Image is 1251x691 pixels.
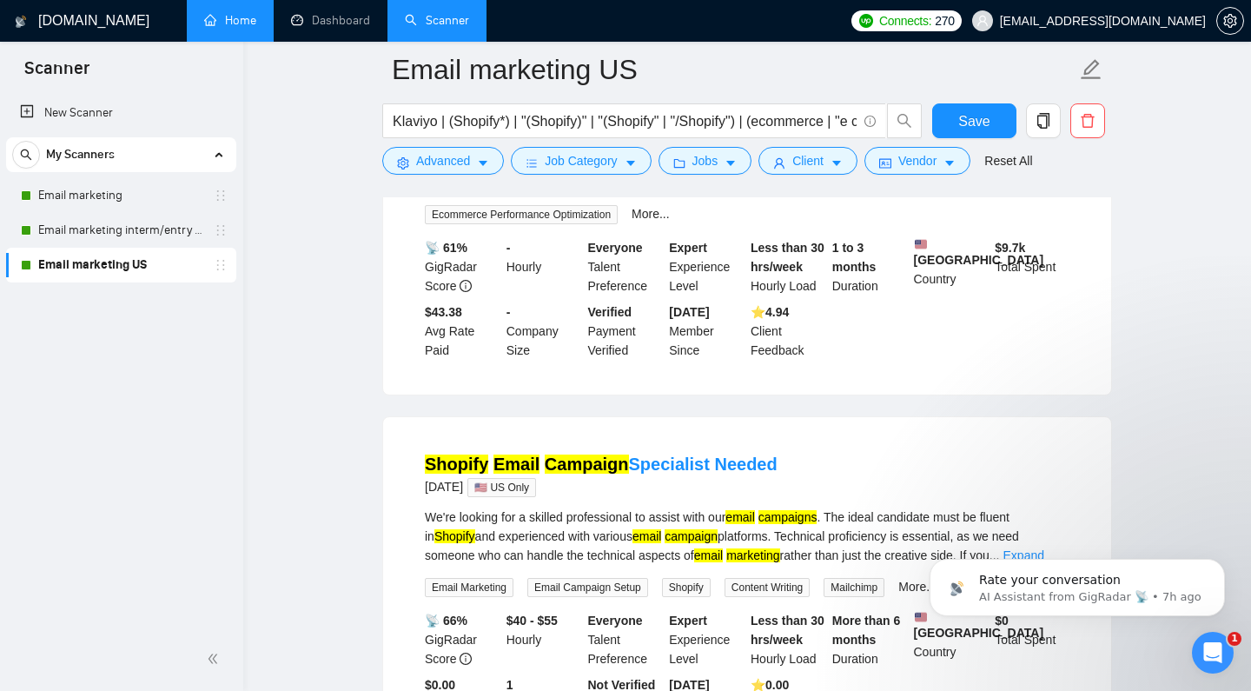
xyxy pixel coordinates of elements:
span: Advanced [416,151,470,170]
span: user [773,156,785,169]
li: New Scanner [6,96,236,130]
div: Hourly [503,238,585,296]
b: - [506,241,511,255]
b: Less than 30 hrs/week [751,614,824,647]
button: search [887,103,922,138]
span: copy [1027,113,1060,129]
b: [GEOGRAPHIC_DATA] [914,238,1044,267]
mark: Shopify [434,529,475,543]
button: search [12,141,40,169]
span: Connects: [879,11,931,30]
div: GigRadar Score [421,611,503,668]
div: Avg Rate Paid [421,302,503,360]
span: setting [1217,14,1243,28]
b: ⭐️ 4.94 [751,305,789,319]
a: More... [632,207,670,221]
mark: Campaign [545,455,629,474]
span: info-circle [460,280,472,292]
div: Member Since [665,302,747,360]
b: - [506,305,511,319]
span: Save [958,110,990,132]
span: Email Marketing [425,578,513,597]
button: Save [932,103,1016,138]
b: Expert [669,614,707,628]
span: Jobs [692,151,718,170]
a: Email marketing US [38,248,203,282]
span: Email Campaign Setup [527,578,648,597]
li: My Scanners [6,137,236,282]
b: Expert [669,241,707,255]
div: Experience Level [665,611,747,668]
button: barsJob Categorycaret-down [511,147,651,175]
b: 📡 66% [425,614,467,628]
iframe: Intercom live chat [1192,632,1234,674]
img: logo [15,8,27,36]
b: More than 6 months [832,614,901,647]
div: GigRadar Score [421,238,503,296]
a: New Scanner [20,96,222,130]
button: folderJobscaret-down [659,147,752,175]
a: Email marketing [38,178,203,213]
span: caret-down [477,156,489,169]
span: holder [214,223,228,237]
button: idcardVendorcaret-down [864,147,970,175]
div: Experience Level [665,238,747,296]
img: 🇺🇸 [915,238,927,250]
mark: campaign [665,529,718,543]
span: setting [397,156,409,169]
a: homeHome [204,13,256,28]
span: search [888,113,921,129]
span: Content Writing [725,578,810,597]
b: [DATE] [669,305,709,319]
span: folder [673,156,685,169]
input: Scanner name... [392,48,1076,91]
a: More... [898,580,937,594]
b: Less than 30 hrs/week [751,241,824,274]
span: Vendor [898,151,937,170]
span: holder [214,189,228,203]
b: 1 to 3 months [832,241,877,274]
span: 270 [935,11,954,30]
button: settingAdvancedcaret-down [382,147,504,175]
span: Scanner [10,56,103,92]
mark: email [694,548,723,562]
span: delete [1071,113,1104,129]
div: Talent Preference [585,611,666,668]
mark: marketing [726,548,779,562]
div: Talent Preference [585,238,666,296]
span: My Scanners [46,137,115,172]
span: Mailchimp [824,578,884,597]
input: Search Freelance Jobs... [393,110,857,132]
span: user [976,15,989,27]
div: Duration [829,238,910,296]
b: $43.38 [425,305,462,319]
img: upwork-logo.png [859,14,873,28]
button: userClientcaret-down [758,147,857,175]
span: caret-down [943,156,956,169]
div: Client Feedback [747,302,829,360]
mark: Email [493,455,539,474]
div: Company Size [503,302,585,360]
mark: Shopify [425,455,488,474]
span: bars [526,156,538,169]
b: 📡 61% [425,241,467,255]
div: Total Spent [991,238,1073,296]
a: setting [1216,14,1244,28]
div: Payment Verified [585,302,666,360]
a: dashboardDashboard [291,13,370,28]
a: Reset All [984,151,1032,170]
b: $ 9.7k [995,241,1025,255]
span: caret-down [831,156,843,169]
div: Hourly Load [747,611,829,668]
span: edit [1080,58,1102,81]
button: setting [1216,7,1244,35]
span: search [13,149,39,161]
button: delete [1070,103,1105,138]
a: Email marketing interm/entry level [38,213,203,248]
span: holder [214,258,228,272]
div: Duration [829,611,910,668]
